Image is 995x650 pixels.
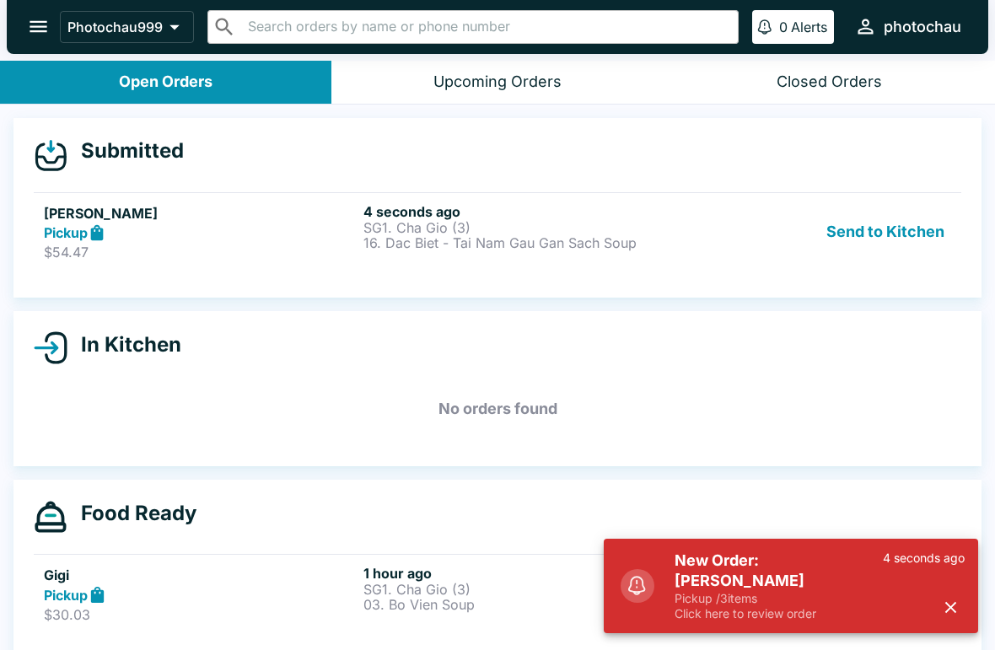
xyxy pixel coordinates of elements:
[363,582,676,597] p: SG1. Cha Gio (3)
[777,73,882,92] div: Closed Orders
[44,244,357,261] p: $54.47
[44,565,357,585] h5: Gigi
[67,19,163,35] p: Photochau999
[363,203,676,220] h6: 4 seconds ago
[44,606,357,623] p: $30.03
[884,17,961,37] div: photochau
[363,565,676,582] h6: 1 hour ago
[44,224,88,241] strong: Pickup
[67,501,196,526] h4: Food Ready
[60,11,194,43] button: Photochau999
[67,138,184,164] h4: Submitted
[243,15,731,39] input: Search orders by name or phone number
[67,332,181,357] h4: In Kitchen
[779,19,788,35] p: 0
[675,551,883,591] h5: New Order: [PERSON_NAME]
[847,8,968,45] button: photochau
[820,203,951,261] button: Send to Kitchen
[34,192,961,271] a: [PERSON_NAME]Pickup$54.474 seconds agoSG1. Cha Gio (3)16. Dac Biet - Tai Nam Gau Gan Sach SoupSen...
[119,73,212,92] div: Open Orders
[363,220,676,235] p: SG1. Cha Gio (3)
[675,606,883,621] p: Click here to review order
[34,379,961,439] h5: No orders found
[44,203,357,223] h5: [PERSON_NAME]
[433,73,562,92] div: Upcoming Orders
[44,587,88,604] strong: Pickup
[363,235,676,250] p: 16. Dac Biet - Tai Nam Gau Gan Sach Soup
[675,591,883,606] p: Pickup / 3 items
[363,597,676,612] p: 03. Bo Vien Soup
[791,19,827,35] p: Alerts
[17,5,60,48] button: open drawer
[883,551,965,566] p: 4 seconds ago
[34,554,961,633] a: GigiPickup$30.031 hour agoSG1. Cha Gio (3)03. Bo Vien SoupComplete Order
